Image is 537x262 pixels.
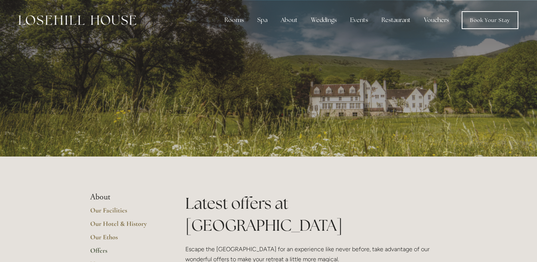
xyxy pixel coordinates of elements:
[462,11,518,29] a: Book Your Stay
[275,13,304,28] div: About
[90,192,161,202] li: About
[376,13,417,28] div: Restaurant
[305,13,343,28] div: Weddings
[90,233,161,246] a: Our Ethos
[251,13,273,28] div: Spa
[219,13,250,28] div: Rooms
[418,13,455,28] a: Vouchers
[90,246,161,260] a: Offers
[19,15,136,25] img: Losehill House
[90,206,161,220] a: Our Facilities
[344,13,374,28] div: Events
[90,220,161,233] a: Our Hotel & History
[185,192,447,236] h1: Latest offers at [GEOGRAPHIC_DATA]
